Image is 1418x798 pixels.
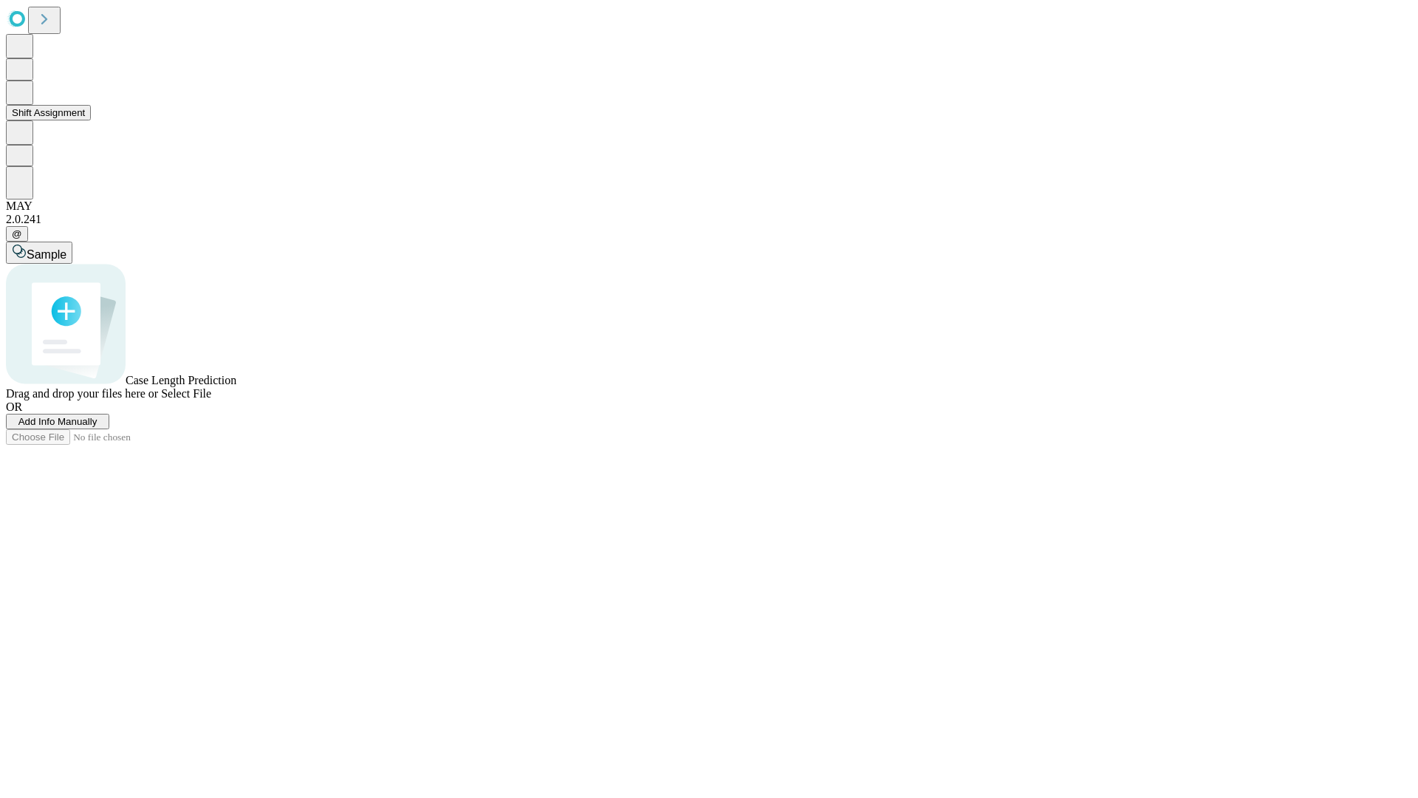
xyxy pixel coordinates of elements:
[12,228,22,239] span: @
[161,387,211,400] span: Select File
[18,416,97,427] span: Add Info Manually
[6,242,72,264] button: Sample
[6,199,1412,213] div: MAY
[126,374,236,386] span: Case Length Prediction
[27,248,66,261] span: Sample
[6,400,22,413] span: OR
[6,213,1412,226] div: 2.0.241
[6,414,109,429] button: Add Info Manually
[6,226,28,242] button: @
[6,387,158,400] span: Drag and drop your files here or
[6,105,91,120] button: Shift Assignment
